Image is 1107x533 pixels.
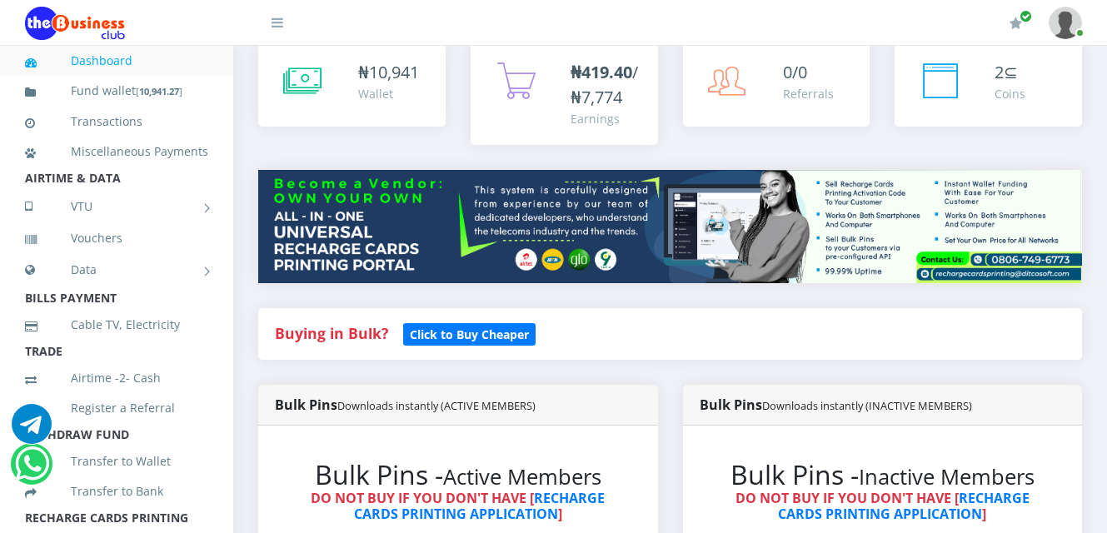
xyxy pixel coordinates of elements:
small: Downloads instantly (INACTIVE MEMBERS) [762,398,972,413]
strong: Bulk Pins [275,396,536,414]
a: 0/0 Referrals [683,43,870,127]
a: Transfer to Bank [25,472,208,511]
i: Renew/Upgrade Subscription [1010,17,1022,30]
h2: Bulk Pins - [292,459,625,491]
img: multitenant_rcp.png [258,170,1082,283]
b: Click to Buy Cheaper [410,326,529,342]
b: 10,941.27 [139,85,179,97]
a: Data [25,249,208,291]
strong: Buying in Bulk? [275,323,388,343]
a: Chat for support [12,416,52,444]
a: Airtime -2- Cash [25,359,208,397]
small: Active Members [443,462,601,491]
a: Miscellaneous Payments [25,132,208,171]
img: Logo [25,7,125,40]
strong: Bulk Pins [700,396,972,414]
small: Inactive Members [859,462,1035,491]
strong: DO NOT BUY IF YOU DON'T HAVE [ ] [736,489,1030,523]
span: 0/0 [783,61,807,83]
a: VTU [25,186,208,227]
small: [ ] [136,85,182,97]
div: ₦ [358,60,419,85]
small: Downloads instantly (ACTIVE MEMBERS) [337,398,536,413]
div: Earnings [571,110,641,127]
a: Transfer to Wallet [25,442,208,481]
a: RECHARGE CARDS PRINTING APPLICATION [354,489,606,523]
span: 2 [995,61,1004,83]
div: Referrals [783,85,834,102]
div: Wallet [358,85,419,102]
a: ₦419.40/₦7,774 Earnings [471,43,658,145]
div: Coins [995,85,1025,102]
h2: Bulk Pins - [716,459,1050,491]
a: Vouchers [25,219,208,257]
a: Fund wallet[10,941.27] [25,72,208,111]
span: Renew/Upgrade Subscription [1020,10,1032,22]
a: Transactions [25,102,208,141]
div: ⊆ [995,60,1025,85]
a: Chat for support [15,456,49,484]
b: ₦419.40 [571,61,632,83]
span: /₦7,774 [571,61,638,108]
a: Cable TV, Electricity [25,306,208,344]
img: User [1049,7,1082,39]
a: Dashboard [25,42,208,80]
a: RECHARGE CARDS PRINTING APPLICATION [778,489,1030,523]
a: Register a Referral [25,389,208,427]
span: 10,941 [369,61,419,83]
a: ₦10,941 Wallet [258,43,446,127]
strong: DO NOT BUY IF YOU DON'T HAVE [ ] [311,489,605,523]
a: Click to Buy Cheaper [403,323,536,343]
